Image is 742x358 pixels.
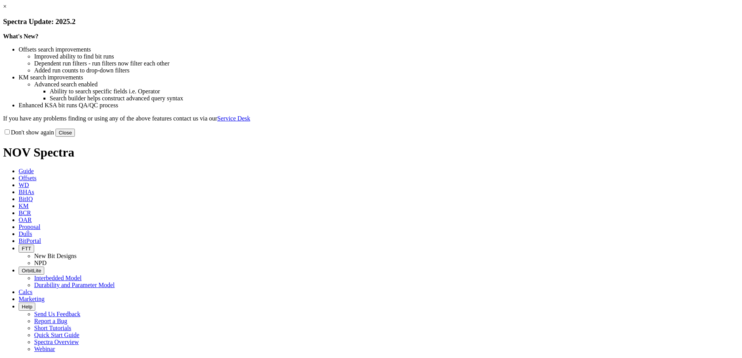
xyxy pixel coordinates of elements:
a: Spectra Overview [34,339,79,345]
p: If you have any problems finding or using any of the above features contact us via our [3,115,739,122]
a: Send Us Feedback [34,311,80,317]
input: Don't show again [5,129,10,134]
span: Marketing [19,296,45,302]
li: Ability to search specific fields i.e. Operator [50,88,739,95]
li: Improved ability to find bit runs [34,53,739,60]
li: Added run counts to drop-down filters [34,67,739,74]
span: BHAs [19,189,34,195]
a: New Bit Designs [34,253,76,259]
span: OrbitLite [22,268,41,274]
span: Guide [19,168,34,174]
span: Help [22,304,32,310]
li: KM search improvements [19,74,739,81]
a: Short Tutorials [34,325,71,331]
h3: Spectra Update: 2025.2 [3,17,739,26]
h1: NOV Spectra [3,145,739,160]
li: Search builder helps construct advanced query syntax [50,95,739,102]
a: Webinar [34,346,55,352]
a: NPD [34,260,47,266]
a: Service Desk [217,115,250,122]
span: Offsets [19,175,36,181]
span: OAR [19,217,32,223]
span: Dulls [19,231,32,237]
span: WD [19,182,29,188]
li: Dependent run filters - run filters now filter each other [34,60,739,67]
span: FTT [22,246,31,251]
a: Quick Start Guide [34,332,79,338]
a: Report a Bug [34,318,67,324]
label: Don't show again [3,129,54,136]
span: Calcs [19,289,33,295]
span: BitPortal [19,238,41,244]
a: Durability and Parameter Model [34,282,115,288]
li: Enhanced KSA bit runs QA/QC process [19,102,739,109]
li: Offsets search improvements [19,46,739,53]
a: Interbedded Model [34,275,81,281]
li: Advanced search enabled [34,81,739,88]
strong: What's New? [3,33,38,40]
button: Close [55,129,75,137]
span: Proposal [19,224,40,230]
span: BitIQ [19,196,33,202]
span: KM [19,203,29,209]
a: × [3,3,7,10]
span: BCR [19,210,31,216]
